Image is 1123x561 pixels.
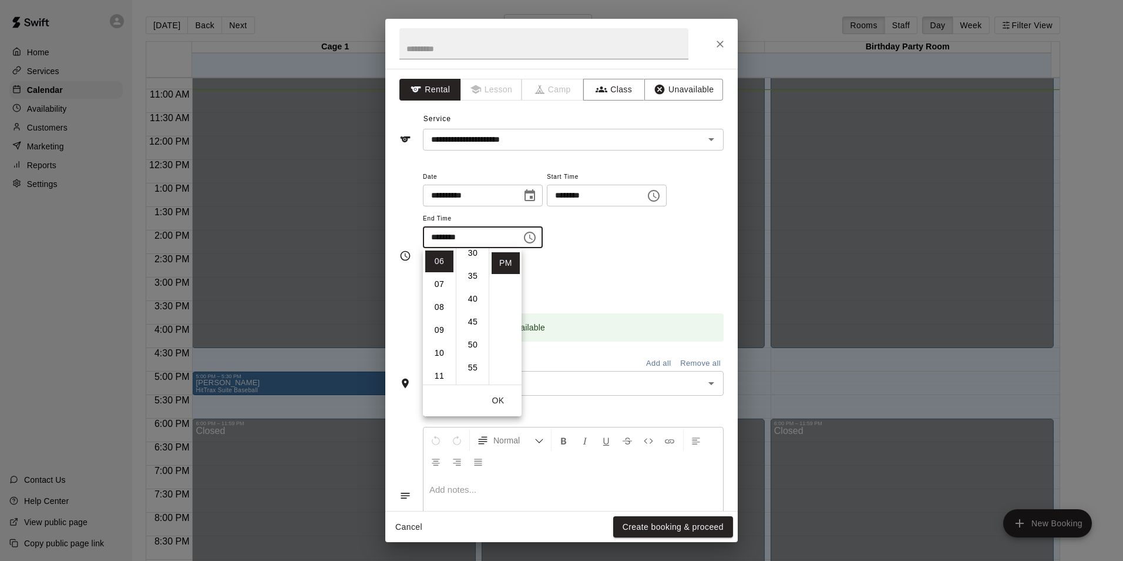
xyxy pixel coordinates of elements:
span: Lessons must be created in the Services page first [461,79,523,101]
li: 35 minutes [459,265,487,287]
ul: Select meridiem [489,248,522,385]
button: Right Align [447,451,467,472]
button: Center Align [426,451,446,472]
span: Camps can only be created in the Services page [522,79,584,101]
button: Add all [640,355,677,373]
button: Choose time, selected time is 6:15 PM [518,226,542,249]
button: Rental [399,79,461,101]
button: Left Align [686,430,706,451]
li: 45 minutes [459,311,487,333]
button: Format Underline [596,430,616,451]
button: Open [703,375,719,392]
button: Class [583,79,645,101]
ul: Select minutes [456,248,489,385]
button: Open [703,131,719,148]
svg: Timing [399,250,411,262]
li: 11 hours [425,365,453,387]
button: Formatting Options [472,430,549,451]
button: Unavailable [644,79,723,101]
li: 7 hours [425,273,453,295]
button: Close [710,34,731,55]
span: Start Time [547,169,667,185]
button: Redo [447,430,467,451]
li: 50 minutes [459,334,487,356]
span: Date [423,169,543,185]
svg: Rooms [399,378,411,389]
span: Normal [493,435,534,446]
ul: Select hours [423,248,456,385]
button: Create booking & proceed [613,516,733,538]
span: Notes [423,405,724,424]
span: End Time [423,211,543,227]
button: Format Bold [554,430,574,451]
button: Insert Link [660,430,680,451]
button: Insert Code [638,430,658,451]
li: 6 hours [425,251,453,272]
svg: Notes [399,490,411,502]
button: Format Italics [575,430,595,451]
button: Choose date, selected date is Oct 15, 2025 [518,184,542,208]
li: 30 minutes [459,242,487,264]
svg: Service [399,133,411,145]
button: Undo [426,430,446,451]
li: 55 minutes [459,357,487,379]
li: 9 hours [425,319,453,341]
button: Cancel [390,516,428,538]
li: 40 minutes [459,288,487,310]
button: Format Strikethrough [617,430,637,451]
button: Choose time, selected time is 5:45 PM [642,184,665,208]
li: PM [492,252,520,274]
button: Remove all [677,355,724,373]
button: Justify Align [468,451,488,472]
li: 10 hours [425,342,453,364]
li: 8 hours [425,296,453,318]
button: OK [479,390,517,412]
span: Service [423,115,451,123]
